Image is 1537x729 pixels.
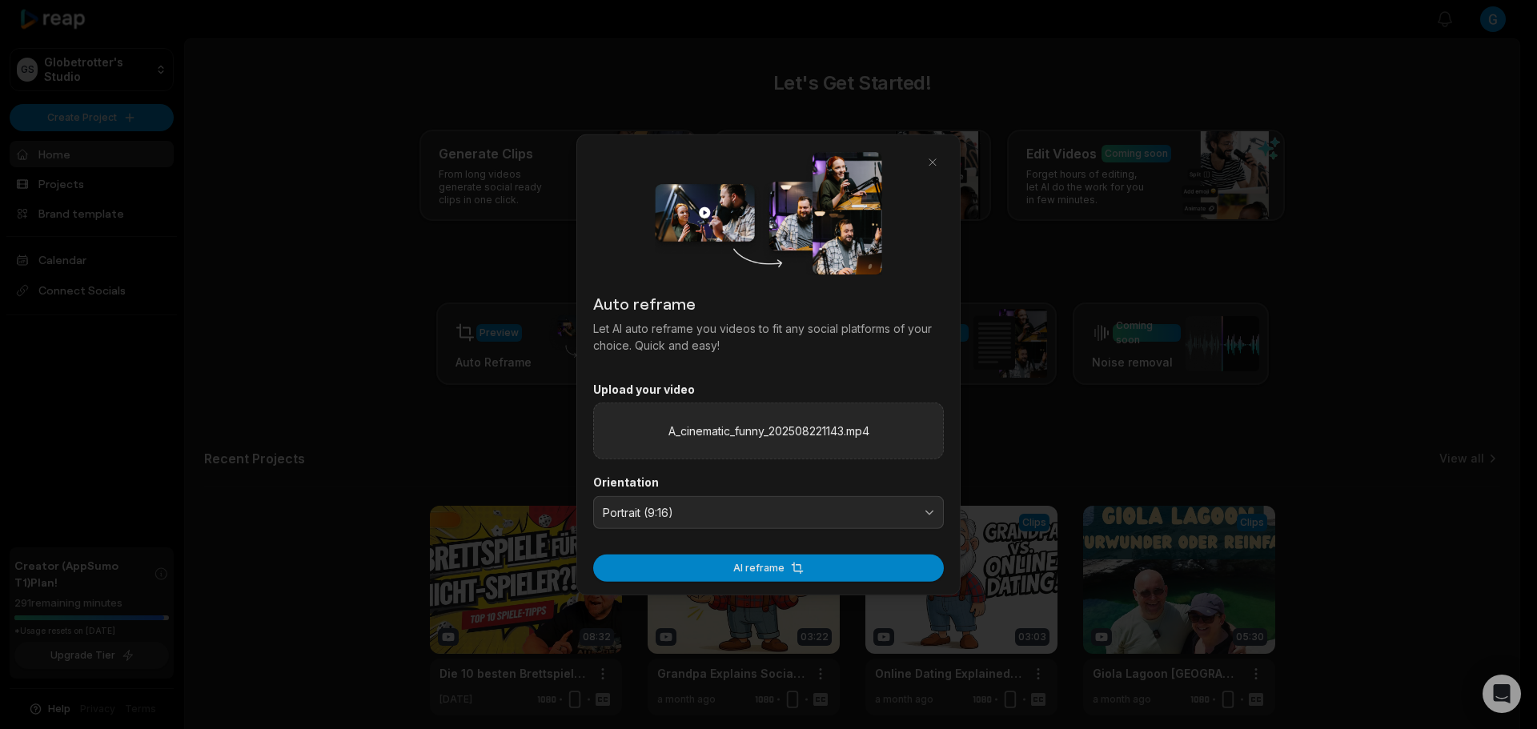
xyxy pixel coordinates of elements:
label: A_cinematic_funny_202508221143.mp4 [668,423,869,439]
button: Portrait (9:16) [593,495,944,529]
label: Upload your video [593,382,944,396]
p: Let AI auto reframe you videos to fit any social platforms of your choice. Quick and easy! [593,319,944,353]
label: Orientation [593,475,944,490]
h2: Auto reframe [593,290,944,314]
img: auto_reframe_dialog.png [655,150,881,274]
button: AI reframe [593,555,944,582]
span: Portrait (9:16) [603,505,912,519]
